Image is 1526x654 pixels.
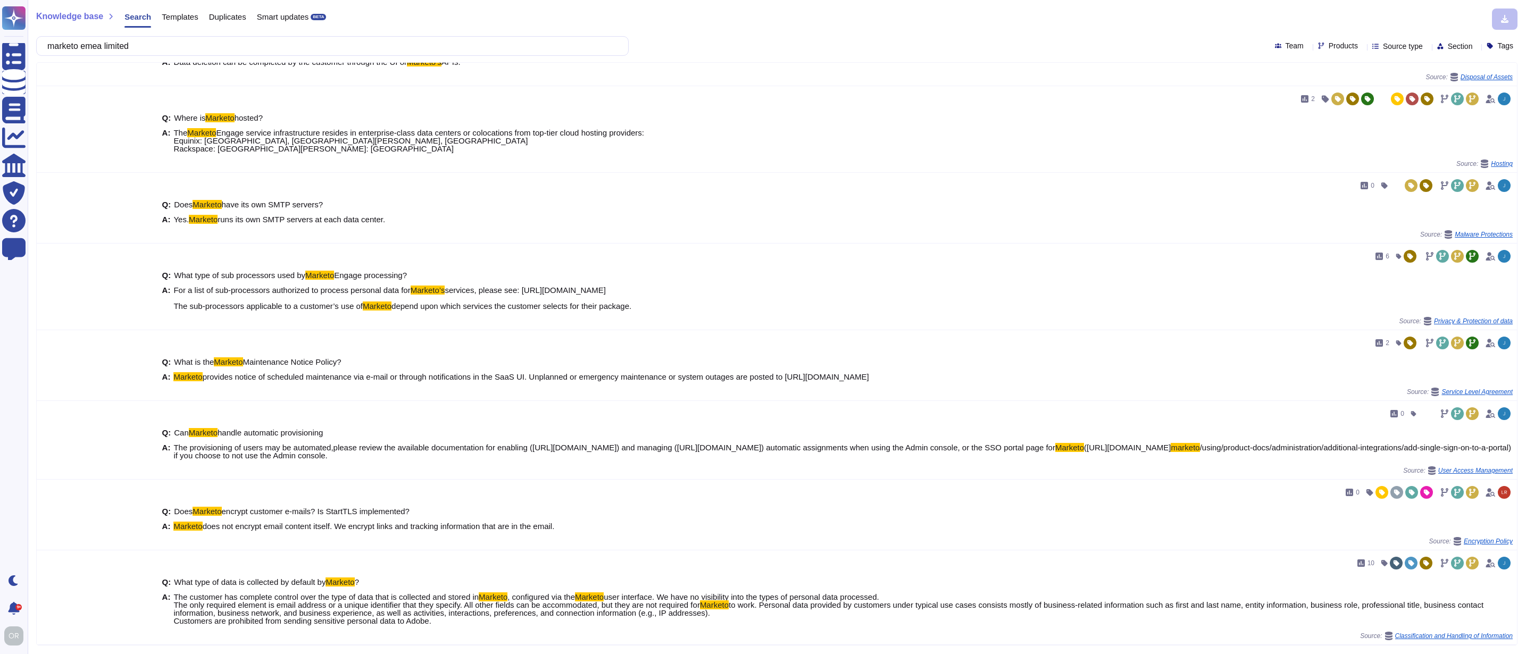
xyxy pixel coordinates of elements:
mark: Marketo [193,507,221,516]
span: Does [174,507,193,516]
span: What is the [174,357,214,366]
span: Source: [1429,537,1513,546]
span: Encryption Policy [1464,538,1513,544]
span: 2 [1386,340,1389,346]
b: A: [162,443,171,459]
b: A: [162,522,171,530]
b: Q: [162,271,171,279]
span: depend upon which services the customer selects for their package. [391,301,631,311]
b: A: [162,593,171,625]
span: For a list of sub-processors authorized to process personal data for [173,286,410,295]
span: The provisioning of users may be automated,please review the available documentation for enabling... [173,443,1055,452]
span: Yes. [173,215,189,224]
span: handle automatic provisioning [218,428,323,437]
mark: Marketo [173,522,202,531]
b: Q: [162,200,171,208]
span: What type of data is collected by default by [174,577,326,586]
span: Team [1286,42,1304,49]
span: hosted? [235,113,263,122]
span: Source: [1399,317,1513,325]
span: Malware Protections [1455,231,1513,238]
mark: Marketo [214,357,243,366]
img: user [1498,557,1511,569]
span: have its own SMTP servers? [222,200,323,209]
b: Q: [162,429,171,437]
mark: Marketo [575,592,604,601]
span: Engage service infrastructure resides in enterprise-class data centers or colocations from top-ti... [173,128,644,153]
img: user [1498,486,1511,499]
span: The customer has complete control over the type of data that is collected and stored in [173,592,479,601]
b: Q: [162,507,171,515]
span: Templates [162,13,198,21]
span: Does [174,200,193,209]
span: User Access Management [1438,467,1513,474]
span: encrypt customer e-mails? Is StartTLS implemented? [222,507,410,516]
span: Smart updates [257,13,309,21]
b: A: [162,58,171,66]
span: 10 [1367,560,1374,566]
span: ? [355,577,359,586]
span: Knowledge base [36,12,103,21]
span: Source: [1407,388,1513,396]
span: Duplicates [209,13,246,21]
mark: Marketo’s [411,286,445,295]
span: Source: [1425,73,1513,81]
span: Search [124,13,151,21]
span: , configured via the [507,592,575,601]
mark: Marketo [205,113,234,122]
mark: Marketo [189,428,218,437]
span: does not encrypt email content itself. We encrypt links and tracking information that are in the ... [203,522,555,531]
span: Source: [1403,466,1513,475]
span: /using/product-docs/administration/additional-integrations/add-single-sign-on-to-a-portal) if you... [173,443,1511,460]
div: BETA [311,14,326,20]
span: Source: [1420,230,1513,239]
span: runs its own SMTP servers at each data center. [218,215,385,224]
span: Tags [1497,42,1513,49]
b: Q: [162,578,171,586]
b: A: [162,286,171,310]
span: Disposal of Assets [1461,74,1513,80]
span: Source type [1383,43,1423,50]
span: to work. Personal data provided by customers under typical use cases consists mostly of business-... [173,600,1483,625]
span: 0 [1371,182,1374,189]
span: 2 [1311,96,1315,102]
span: Maintenance Notice Policy? [243,357,341,366]
span: 0 [1356,489,1360,496]
img: user [1498,250,1511,263]
span: Products [1329,42,1358,49]
span: Can [174,428,189,437]
mark: Marketo [193,200,221,209]
img: user [1498,93,1511,105]
mark: Marketo [1055,443,1084,452]
span: ([URL][DOMAIN_NAME] [1084,443,1171,452]
mark: Marketo [700,600,729,609]
mark: Marketo [305,271,334,280]
b: Q: [162,114,171,122]
b: A: [162,129,171,153]
div: 9+ [15,604,22,610]
mark: Marketo [363,301,391,311]
b: Q: [162,358,171,366]
mark: marketo [1171,443,1199,452]
mark: Marketo [479,592,507,601]
mark: Marketo [173,372,202,381]
span: 0 [1400,410,1404,417]
span: What type of sub processors used by [174,271,305,280]
b: A: [162,215,171,223]
span: Where is [174,113,205,122]
span: Source: [1360,632,1513,640]
span: user interface. We have no visibility into the types of personal data processed. The only require... [173,592,879,609]
b: A: [162,373,171,381]
mark: Marketo [187,128,216,137]
span: Engage processing? [334,271,407,280]
mark: Marketo [326,577,354,586]
mark: Marketo [189,215,218,224]
span: Classification and Handling of Information [1395,633,1513,639]
img: user [1498,337,1511,349]
span: The [173,128,187,137]
img: user [4,626,23,645]
span: Source: [1456,160,1513,168]
span: Service Level Agreement [1441,389,1513,395]
span: Hosting [1491,161,1513,167]
span: Privacy & Protection of data [1434,318,1513,324]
